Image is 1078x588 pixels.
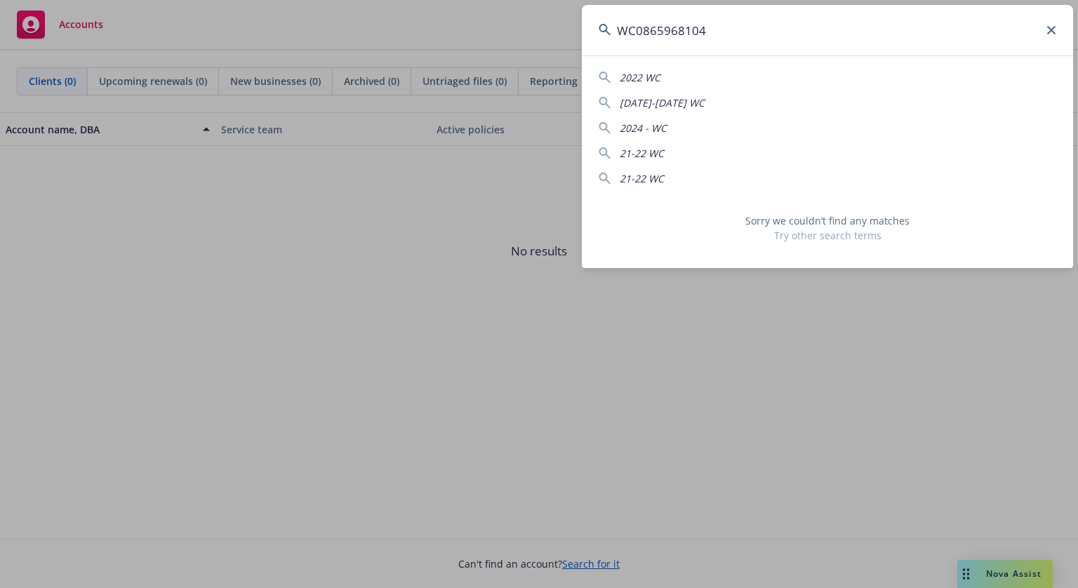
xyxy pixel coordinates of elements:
span: 21-22 WC [620,172,664,185]
span: 21-22 WC [620,147,664,160]
span: Sorry we couldn’t find any matches [599,213,1056,228]
span: [DATE]-[DATE] WC [620,96,705,109]
span: 2024 - WC [620,121,667,135]
span: 2022 WC [620,71,660,84]
input: Search... [582,5,1073,55]
span: Try other search terms [599,228,1056,243]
